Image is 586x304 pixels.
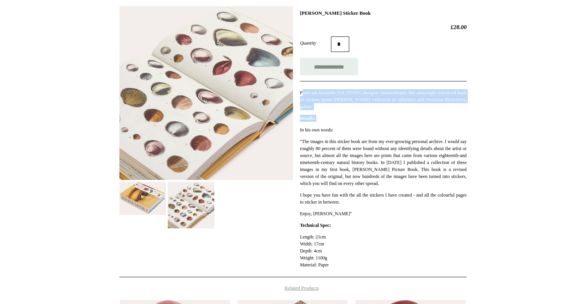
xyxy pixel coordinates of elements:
p: Length: 21cm Width: 17cm Depth: 4cm Weight: 1100g Material: Paper [300,233,467,268]
strong: Details: [300,116,315,121]
h1: [PERSON_NAME] Sticker Book [300,10,467,16]
p: I hope you have fun with the all the stickers I have created - and all the colourful pages to sti... [300,192,467,206]
img: John Derian Sticker Book [168,182,214,228]
p: In his own words: [300,126,467,133]
h4: Related Products [99,285,487,291]
img: John Derian Sticker Book [119,6,293,180]
span: From our favourite [US_STATE] designer extraordinaire, this amazingly conceived book of stickers ... [300,90,467,109]
img: John Derian Sticker Book [119,182,166,215]
strong: Technical Spec: [300,223,331,228]
p: Enjoy, [PERSON_NAME]" [300,210,467,217]
h2: £28.00 [300,24,467,31]
label: Quantity [300,40,331,47]
p: "The images in this sticker book are from my ever-growing personal archive. I would say roughly 8... [300,138,467,187]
